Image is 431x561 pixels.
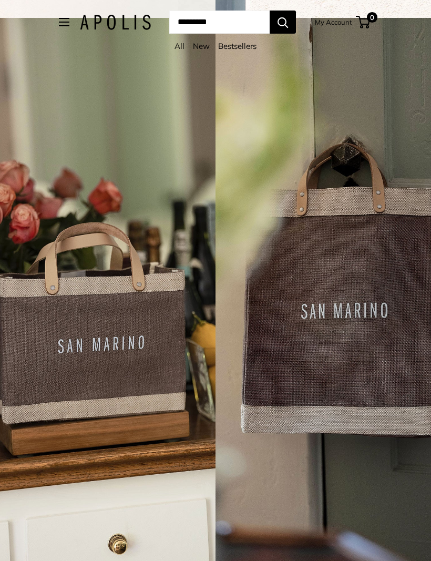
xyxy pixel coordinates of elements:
[80,15,151,30] img: Apolis
[315,16,352,28] a: My Account
[357,16,370,28] a: 0
[169,11,270,34] input: Search...
[193,41,210,51] a: New
[218,41,256,51] a: Bestsellers
[270,11,296,34] button: Search
[367,12,377,23] span: 0
[175,41,184,51] a: All
[59,18,69,26] button: Open menu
